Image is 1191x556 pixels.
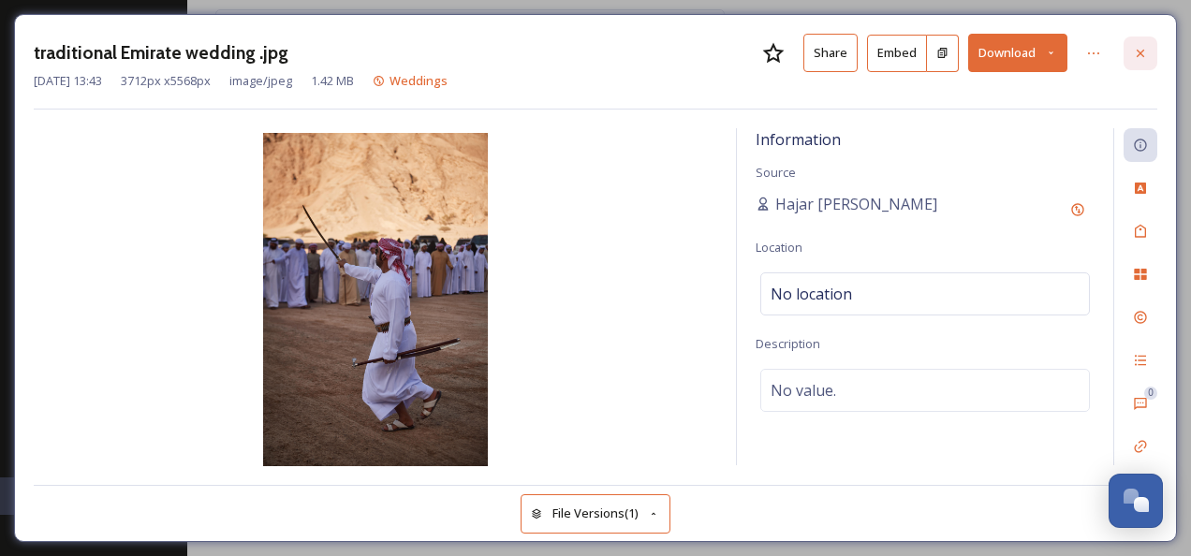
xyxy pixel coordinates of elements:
[756,129,841,150] span: Information
[229,72,292,90] span: image/jpeg
[1109,474,1163,528] button: Open Chat
[867,35,927,72] button: Embed
[771,379,836,402] span: No value.
[34,72,102,90] span: [DATE] 13:43
[771,283,852,305] span: No location
[756,335,820,352] span: Description
[1144,387,1157,400] div: 0
[34,39,288,66] h3: traditional Emirate wedding .jpg
[521,494,670,533] button: File Versions(1)
[34,133,717,470] img: BDF6826F-F064-4179-8B6FD61F9D3B22B3.jpg
[121,72,211,90] span: 3712 px x 5568 px
[803,34,858,72] button: Share
[756,164,796,181] span: Source
[775,193,937,215] span: Hajar [PERSON_NAME]
[968,34,1067,72] button: Download
[390,72,448,89] span: Weddings
[756,239,802,256] span: Location
[311,72,354,90] span: 1.42 MB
